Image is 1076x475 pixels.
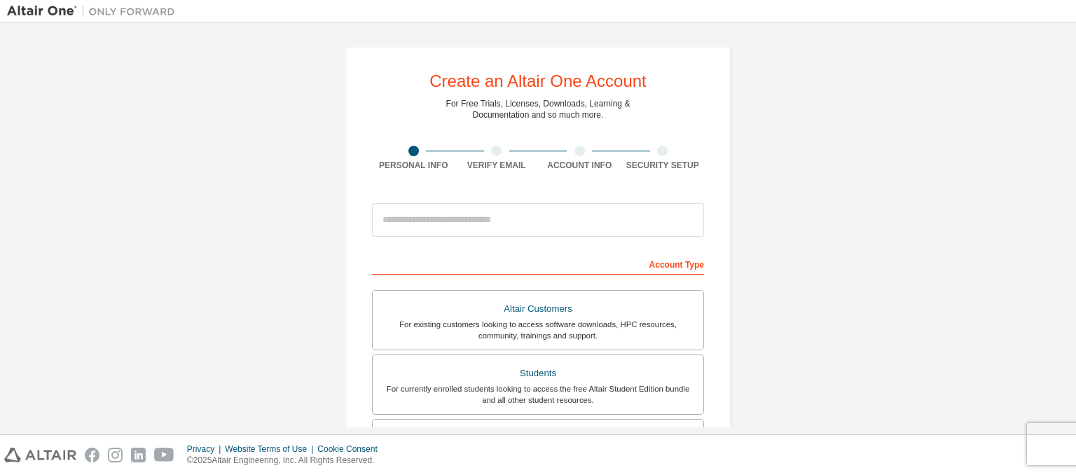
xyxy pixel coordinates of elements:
[381,299,695,319] div: Altair Customers
[621,160,705,171] div: Security Setup
[372,160,455,171] div: Personal Info
[4,448,76,462] img: altair_logo.svg
[317,443,385,455] div: Cookie Consent
[372,252,704,275] div: Account Type
[381,319,695,341] div: For existing customers looking to access software downloads, HPC resources, community, trainings ...
[85,448,99,462] img: facebook.svg
[538,160,621,171] div: Account Info
[381,364,695,383] div: Students
[187,455,386,467] p: © 2025 Altair Engineering, Inc. All Rights Reserved.
[429,73,647,90] div: Create an Altair One Account
[154,448,174,462] img: youtube.svg
[381,383,695,406] div: For currently enrolled students looking to access the free Altair Student Edition bundle and all ...
[225,443,317,455] div: Website Terms of Use
[108,448,123,462] img: instagram.svg
[446,98,630,121] div: For Free Trials, Licenses, Downloads, Learning & Documentation and so much more.
[7,4,182,18] img: Altair One
[187,443,225,455] div: Privacy
[455,160,539,171] div: Verify Email
[131,448,146,462] img: linkedin.svg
